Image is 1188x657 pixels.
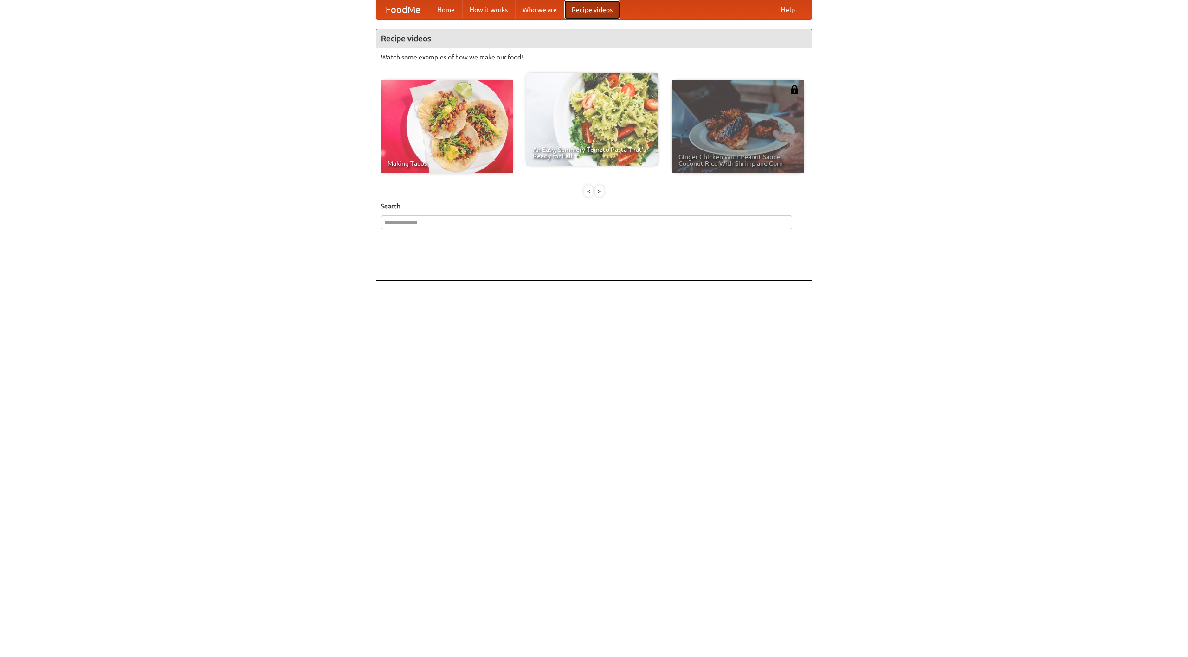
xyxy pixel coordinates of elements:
p: Watch some examples of how we make our food! [381,52,807,62]
a: Making Tacos [381,80,513,173]
a: Help [774,0,802,19]
a: An Easy, Summery Tomato Pasta That's Ready for Fall [526,73,658,166]
a: FoodMe [376,0,430,19]
a: Recipe videos [564,0,620,19]
span: An Easy, Summery Tomato Pasta That's Ready for Fall [533,146,652,159]
div: » [595,185,604,197]
h4: Recipe videos [376,29,812,48]
img: 483408.png [790,85,799,94]
a: Who we are [515,0,564,19]
h5: Search [381,202,807,211]
a: How it works [462,0,515,19]
div: « [584,185,593,197]
a: Home [430,0,462,19]
span: Making Tacos [387,160,506,167]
